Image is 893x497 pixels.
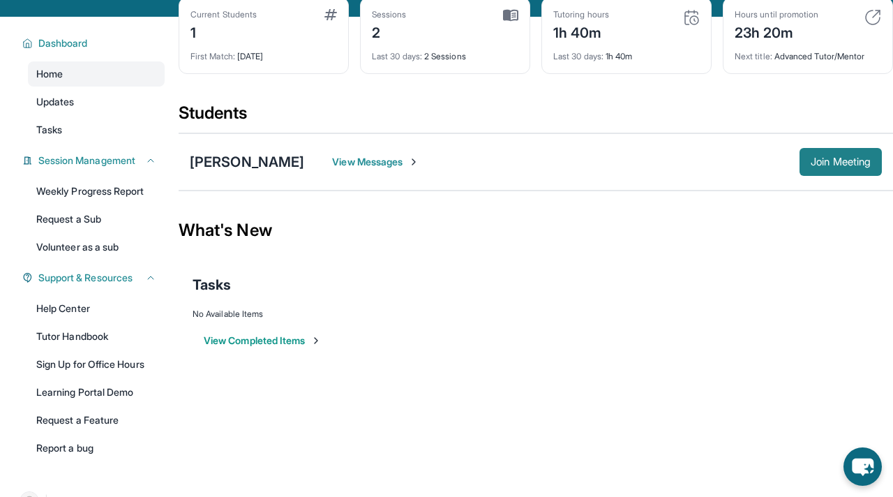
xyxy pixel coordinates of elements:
[28,207,165,232] a: Request a Sub
[190,43,337,62] div: [DATE]
[28,408,165,433] a: Request a Feature
[553,51,603,61] span: Last 30 days :
[33,271,156,285] button: Support & Resources
[38,154,135,168] span: Session Management
[193,309,879,320] div: No Available Items
[33,36,156,50] button: Dashboard
[38,271,133,285] span: Support & Resources
[28,89,165,114] a: Updates
[408,156,419,168] img: Chevron-Right
[179,102,893,133] div: Students
[735,43,881,62] div: Advanced Tutor/Mentor
[735,51,772,61] span: Next title :
[28,235,165,260] a: Volunteer as a sub
[38,36,88,50] span: Dashboard
[553,43,700,62] div: 1h 40m
[204,334,322,348] button: View Completed Items
[193,275,231,295] span: Tasks
[28,352,165,377] a: Sign Up for Office Hours
[843,447,882,486] button: chat-button
[372,9,407,20] div: Sessions
[683,9,700,26] img: card
[190,51,235,61] span: First Match :
[864,9,881,26] img: card
[372,43,518,62] div: 2 Sessions
[324,9,337,20] img: card
[735,9,818,20] div: Hours until promotion
[190,152,304,172] div: [PERSON_NAME]
[553,9,609,20] div: Tutoring hours
[28,436,165,461] a: Report a bug
[28,117,165,142] a: Tasks
[372,20,407,43] div: 2
[179,200,893,261] div: What's New
[372,51,422,61] span: Last 30 days :
[553,20,609,43] div: 1h 40m
[28,296,165,321] a: Help Center
[33,154,156,168] button: Session Management
[190,20,257,43] div: 1
[36,123,62,137] span: Tasks
[28,380,165,405] a: Learning Portal Demo
[36,95,75,109] span: Updates
[190,9,257,20] div: Current Students
[36,67,63,81] span: Home
[28,61,165,87] a: Home
[28,179,165,204] a: Weekly Progress Report
[332,155,419,169] span: View Messages
[503,9,518,22] img: card
[811,158,871,166] span: Join Meeting
[735,20,818,43] div: 23h 20m
[800,148,882,176] button: Join Meeting
[28,324,165,349] a: Tutor Handbook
